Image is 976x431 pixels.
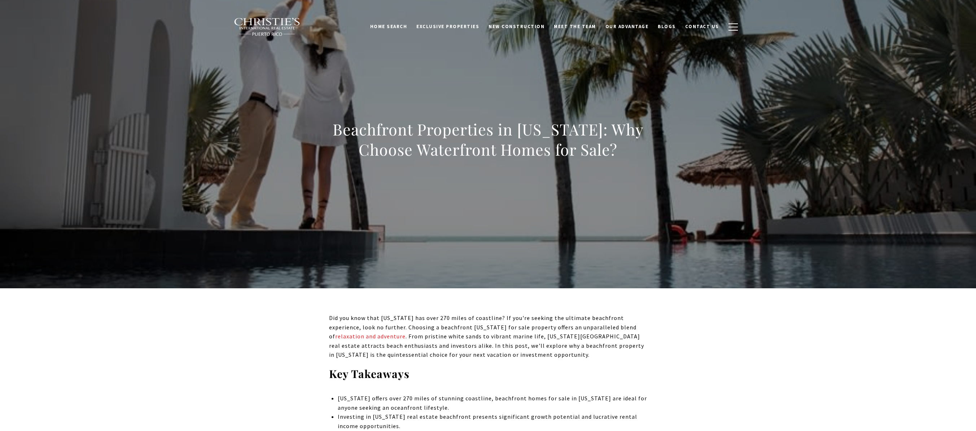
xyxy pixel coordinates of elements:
span: Exclusive Properties [416,23,479,30]
img: Christie's International Real Estate black text logo [234,18,301,36]
h1: Beachfront Properties in [US_STATE]: Why Choose Waterfront Homes for Sale? [329,119,647,160]
span: Blogs [658,23,676,30]
span: Contact Us [685,23,719,30]
span: Did you know that [US_STATE] has over 270 miles of coastline? If you're seeking the ultimate beac... [329,314,644,358]
a: Meet the Team [549,20,601,34]
a: Our Advantage [601,20,653,34]
strong: Key Takeaways [329,366,410,381]
a: Home Search [366,20,412,34]
a: Blogs [653,20,680,34]
span: Our Advantage [605,23,649,30]
a: New Construction [484,20,549,34]
li: [US_STATE] offers over 270 miles of stunning coastline, beachfront homes for sale in [US_STATE] a... [338,394,647,412]
li: Investing in [US_STATE] real estate beachfront presents significant growth potential and lucrativ... [338,412,647,431]
a: relaxation and adventure [335,333,406,340]
a: Exclusive Properties [412,20,484,34]
span: New Construction [489,23,544,30]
